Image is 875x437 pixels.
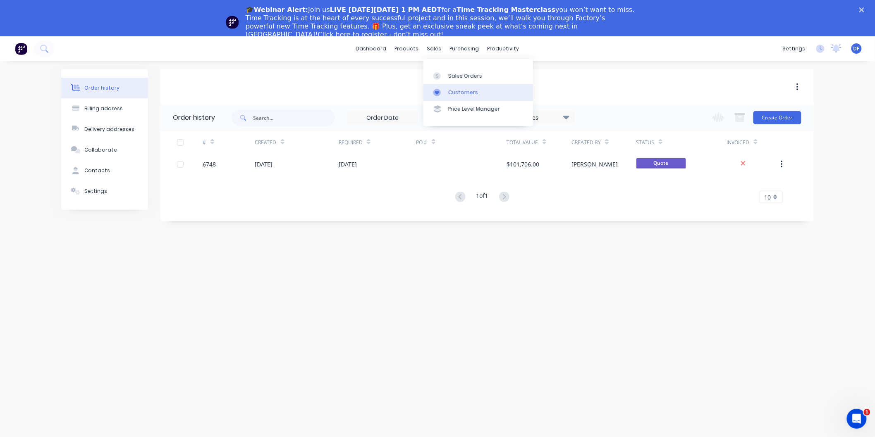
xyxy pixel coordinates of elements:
[505,113,574,122] div: 5 Statuses
[423,43,446,55] div: sales
[330,6,442,14] b: LIVE [DATE][DATE] 1 PM AEDT
[348,112,417,124] input: Order Date
[226,16,239,29] img: Profile image for Team
[203,131,255,154] div: #
[636,158,686,169] span: Quote
[853,45,860,52] span: DF
[318,31,444,38] a: Click here to register - don’t miss out!
[571,160,618,169] div: [PERSON_NAME]
[61,160,148,181] button: Contacts
[246,6,636,39] div: Join us for a you won’t want to miss. Time Tracking is at the heart of every successful project a...
[636,131,727,154] div: Status
[727,139,750,146] div: Invoiced
[255,131,339,154] div: Created
[61,119,148,140] button: Delivery addresses
[476,191,488,203] div: 1 of 1
[864,409,870,416] span: 1
[571,139,601,146] div: Created By
[859,7,868,12] div: Close
[727,131,779,154] div: Invoiced
[352,43,391,55] a: dashboard
[339,139,363,146] div: Required
[173,113,215,123] div: Order history
[203,139,206,146] div: #
[84,167,110,174] div: Contacts
[507,131,571,154] div: Total Value
[423,67,533,84] a: Sales Orders
[423,101,533,117] a: Price Level Manager
[483,43,524,55] div: productivity
[84,188,107,195] div: Settings
[253,109,335,126] input: Search...
[84,146,117,154] div: Collaborate
[507,139,538,146] div: Total Value
[61,181,148,202] button: Settings
[423,84,533,101] a: Customers
[416,139,428,146] div: PO #
[391,43,423,55] div: products
[448,89,478,96] div: Customers
[457,6,556,14] b: Time Tracking Masterclass
[448,72,482,80] div: Sales Orders
[636,139,655,146] div: Status
[847,409,867,429] iframe: Intercom live chat
[753,111,801,124] button: Create Order
[571,131,636,154] div: Created By
[255,139,277,146] div: Created
[416,131,507,154] div: PO #
[339,160,357,169] div: [DATE]
[61,98,148,119] button: Billing address
[765,193,771,202] span: 10
[61,140,148,160] button: Collaborate
[246,6,308,14] b: 🎓Webinar Alert:
[448,105,500,113] div: Price Level Manager
[446,43,483,55] div: purchasing
[339,131,416,154] div: Required
[779,43,810,55] div: settings
[15,43,27,55] img: Factory
[255,160,273,169] div: [DATE]
[507,160,540,169] div: $101,706.00
[203,160,216,169] div: 6748
[84,84,120,92] div: Order history
[61,78,148,98] button: Order history
[84,105,123,112] div: Billing address
[84,126,135,133] div: Delivery addresses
